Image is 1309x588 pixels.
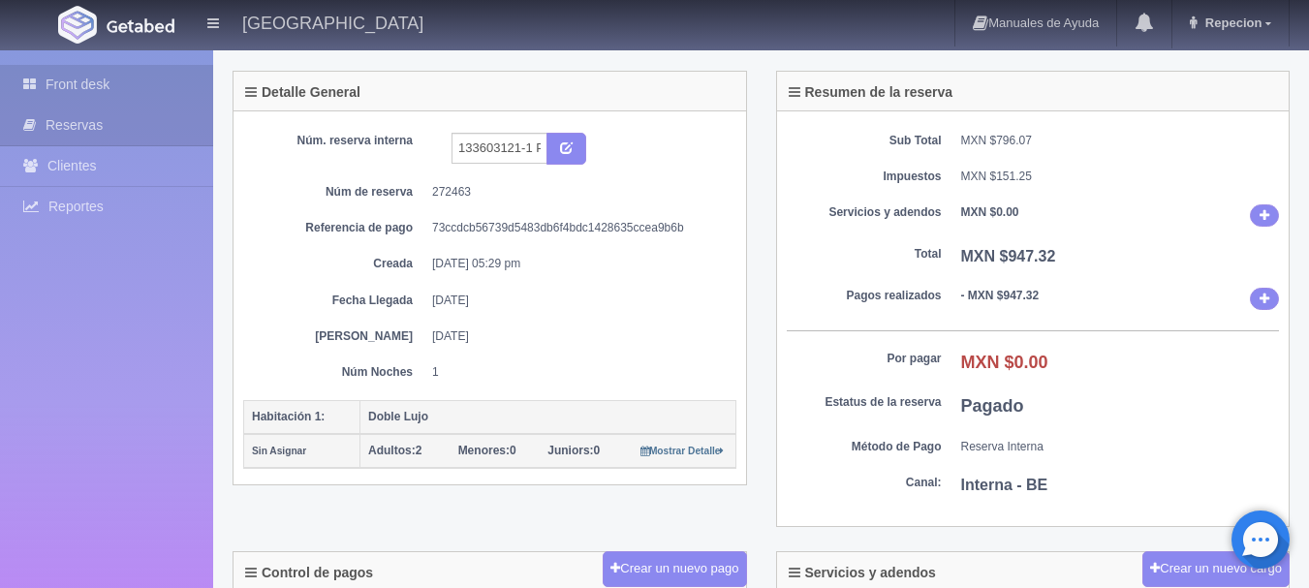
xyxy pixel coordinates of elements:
dd: [DATE] [432,328,722,345]
b: - MXN $947.32 [961,289,1040,302]
dt: Método de Pago [787,439,942,455]
dt: Referencia de pago [258,220,413,236]
dd: [DATE] [432,293,722,309]
dt: Estatus de la reserva [787,394,942,411]
b: Pagado [961,396,1024,416]
small: Mostrar Detalle [640,446,725,456]
img: Getabed [58,6,97,44]
dt: Núm Noches [258,364,413,381]
dt: Por pagar [787,351,942,367]
b: MXN $0.00 [961,205,1019,219]
dt: [PERSON_NAME] [258,328,413,345]
dt: Núm de reserva [258,184,413,201]
span: 0 [458,444,516,457]
dd: MXN $151.25 [961,169,1280,185]
h4: Resumen de la reserva [789,85,953,100]
dd: MXN $796.07 [961,133,1280,149]
h4: Detalle General [245,85,360,100]
dd: 272463 [432,184,722,201]
button: Crear un nuevo cargo [1142,551,1290,587]
dt: Canal: [787,475,942,491]
dt: Creada [258,256,413,272]
b: MXN $947.32 [961,248,1056,264]
b: MXN $0.00 [961,353,1048,372]
dd: [DATE] 05:29 pm [432,256,722,272]
strong: Menores: [458,444,510,457]
span: 0 [547,444,600,457]
h4: Servicios y adendos [789,566,936,580]
dt: Fecha Llegada [258,293,413,309]
button: Crear un nuevo pago [603,551,746,587]
dt: Impuestos [787,169,942,185]
small: Sin Asignar [252,446,306,456]
strong: Juniors: [547,444,593,457]
dt: Pagos realizados [787,288,942,304]
h4: [GEOGRAPHIC_DATA] [242,10,423,34]
strong: Adultos: [368,444,416,457]
h4: Control de pagos [245,566,373,580]
dd: Reserva Interna [961,439,1280,455]
img: Getabed [107,18,174,33]
span: 2 [368,444,421,457]
b: Interna - BE [961,477,1048,493]
dd: 1 [432,364,722,381]
th: Doble Lujo [360,400,736,434]
span: Repecion [1200,15,1262,30]
dd: 73ccdcb56739d5483db6f4bdc1428635ccea9b6b [432,220,722,236]
b: Habitación 1: [252,410,325,423]
dt: Núm. reserva interna [258,133,413,149]
dt: Servicios y adendos [787,204,942,221]
dt: Total [787,246,942,263]
a: Mostrar Detalle [640,444,725,457]
dt: Sub Total [787,133,942,149]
